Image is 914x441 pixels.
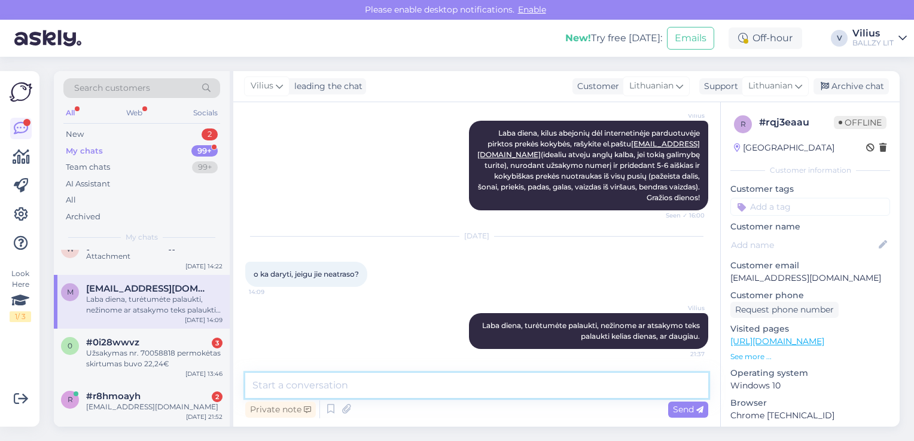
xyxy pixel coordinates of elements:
span: madelyte.e@gmail.com [86,283,211,294]
span: #0i28wwvz [86,337,139,348]
img: Askly Logo [10,81,32,103]
div: Web [124,105,145,121]
span: Vilius [660,111,705,120]
div: Customer [572,80,619,93]
p: Chrome [TECHNICAL_ID] [730,409,890,422]
span: m [67,287,74,296]
b: New! [565,32,591,44]
div: Customer information [730,165,890,176]
div: [DATE] [245,231,708,241]
div: Private note [245,402,316,418]
input: Add a tag [730,198,890,216]
a: [URL][DOMAIN_NAME] [730,336,824,347]
div: BALLZY LIT [852,38,894,48]
span: Seen ✓ 16:00 [660,211,705,220]
span: Search customers [74,82,150,94]
div: [EMAIL_ADDRESS][DOMAIN_NAME] [86,402,223,412]
div: Off-hour [729,27,802,49]
div: 99+ [191,145,218,157]
div: Team chats [66,161,110,173]
span: 14:09 [249,287,294,296]
div: Request phone number [730,302,839,318]
div: [DATE] 14:09 [185,316,223,324]
p: Browser [730,397,890,409]
div: 99+ [192,161,218,173]
div: AI Assistant [66,178,110,190]
div: Vilius [852,29,894,38]
span: o ka daryti, jeigu jie neatraso? [254,269,359,278]
span: Lithuanian [629,79,674,93]
span: r [68,395,73,404]
div: Support [699,80,738,93]
div: 3 [212,338,223,348]
button: Emails [667,27,714,50]
span: Enable [514,4,550,15]
p: Customer name [730,220,890,233]
p: Customer phone [730,289,890,302]
div: Užsakymas nr. 70058818 permokėtas skirtumas buvo 22,24€ [86,348,223,369]
div: New [66,128,84,140]
p: Visited pages [730,323,890,335]
span: Vilius [251,79,273,93]
p: Customer email [730,259,890,272]
span: Lithuanian [748,79,793,93]
div: 2 [202,128,218,140]
p: Windows 10 [730,379,890,392]
div: # rqj3eaau [759,115,834,130]
p: Customer tags [730,183,890,195]
div: [DATE] 14:22 [185,262,223,271]
a: ViliusBALLZY LIT [852,29,907,48]
div: Try free [DATE]: [565,31,662,45]
span: r [741,120,746,128]
span: 0 [68,341,72,350]
span: Send [673,404,703,415]
span: #r8hmoayh [86,391,141,402]
span: Laba diena, turėtumėte palaukti, nežinome ar atsakymo teks palaukti kelias dienas, ar daugiau. [482,321,702,341]
div: [GEOGRAPHIC_DATA] [734,142,834,154]
div: [DATE] 21:52 [186,412,223,421]
div: Attachment [86,251,223,262]
span: Laba diena, kilus abejonių dėl internetinėje parduotuvėje pirktos prekės kokybės, rašykite el.paš... [477,128,702,202]
div: V [831,30,848,47]
span: 21:37 [660,350,705,359]
div: 2 [212,391,223,402]
p: See more ... [730,351,890,362]
div: Laba diena, turėtumėte palaukti, nežinome ar atsakymo teks palaukti kelias dienas, ar daugiau. [86,294,223,316]
div: Socials [191,105,220,121]
div: [DATE] 13:46 [185,369,223,378]
div: Archive chat [814,78,889,94]
span: Offline [834,116,886,129]
input: Add name [731,238,876,252]
p: Operating system [730,367,890,379]
div: 1 / 3 [10,311,31,322]
span: Vilius [660,304,705,313]
div: Look Here [10,268,31,322]
div: All [63,105,77,121]
div: leading the chat [290,80,362,93]
div: My chats [66,145,103,157]
span: My chats [126,232,158,243]
div: All [66,194,76,206]
div: Archived [66,211,100,223]
p: [EMAIL_ADDRESS][DOMAIN_NAME] [730,272,890,284]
